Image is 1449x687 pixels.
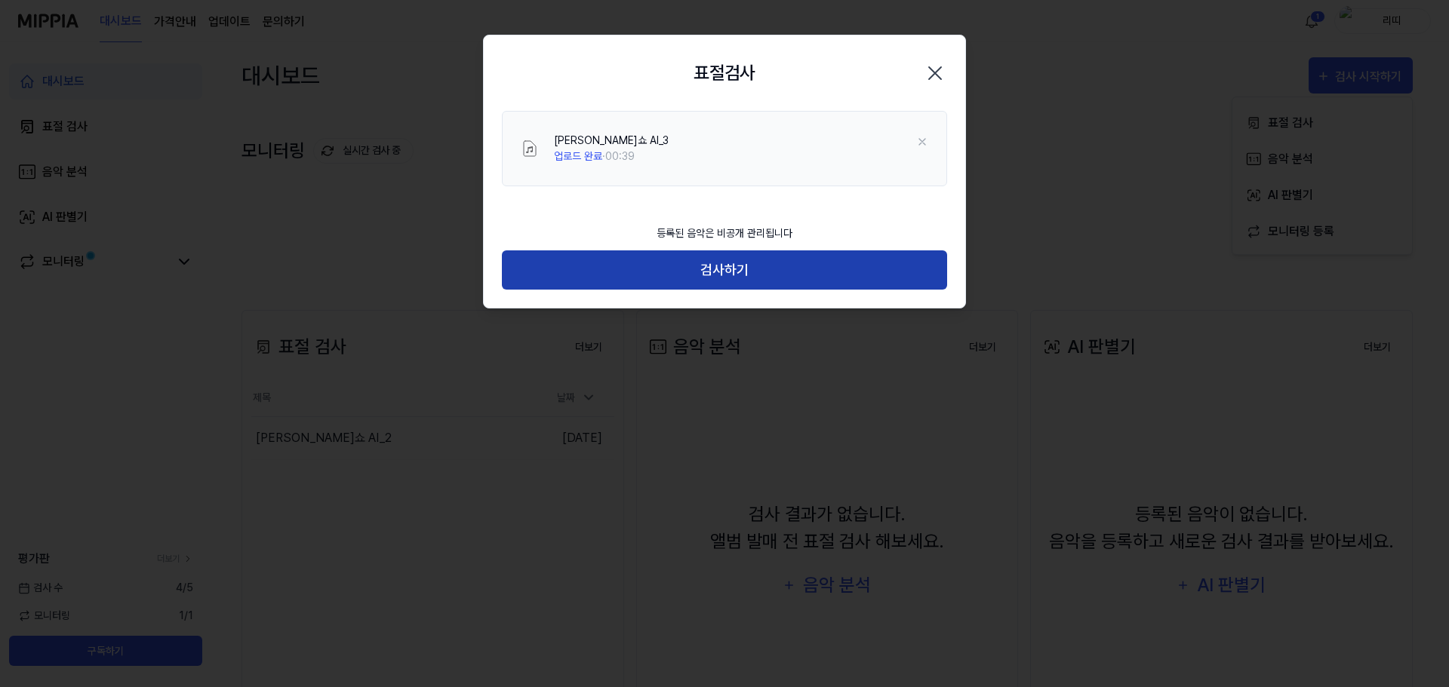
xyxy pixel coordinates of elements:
[648,216,801,250] div: 등록된 음악은 비공개 관리됩니다
[502,250,947,290] button: 검사하기
[521,140,539,158] img: File Select
[554,133,669,149] div: [PERSON_NAME]쇼 AI_3
[694,60,755,87] h2: 표절검사
[554,149,669,164] div: · 00:39
[554,150,602,162] span: 업로드 완료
